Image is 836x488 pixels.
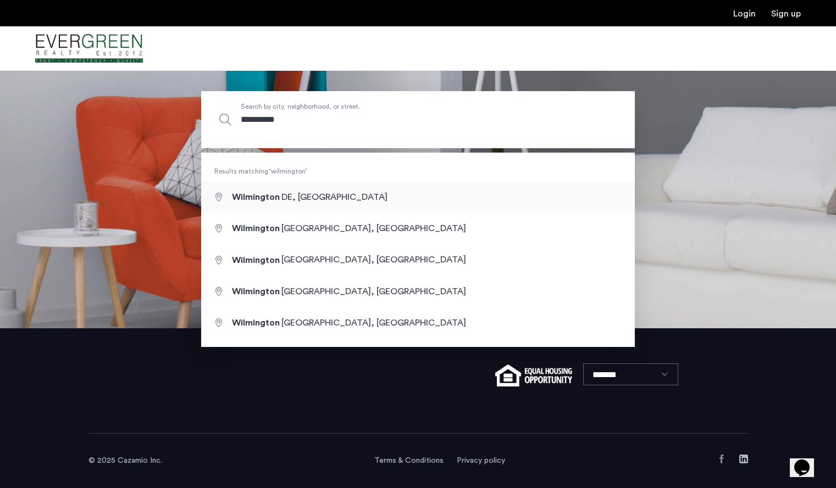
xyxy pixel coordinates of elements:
span: Wilmington [232,256,280,265]
img: logo [35,28,143,69]
span: Wilmington [232,193,280,201]
a: Registration [771,9,801,18]
a: Cazamio Logo [35,28,143,69]
input: Apartment Search [201,91,635,148]
span: Wilmington [232,318,280,327]
iframe: chat widget [790,444,825,477]
a: LinkedIn [739,455,748,463]
a: Login [733,9,756,18]
select: Language select [583,363,678,385]
span: [GEOGRAPHIC_DATA], [GEOGRAPHIC_DATA] [281,318,466,327]
a: Facebook [717,455,726,463]
span: [GEOGRAPHIC_DATA], [GEOGRAPHIC_DATA] [281,224,466,233]
span: Search by city, neighborhood, or street. [241,100,544,111]
span: DE, [GEOGRAPHIC_DATA] [281,193,387,201]
span: Wilmington [232,287,280,296]
q: wilmington [268,168,308,175]
span: Results matching [201,166,635,177]
span: © 2025 Cazamio Inc. [88,457,162,464]
span: [GEOGRAPHIC_DATA], [GEOGRAPHIC_DATA] [281,256,466,265]
a: Terms and conditions [374,455,444,466]
a: Privacy policy [457,455,505,466]
img: equal-housing.png [495,364,572,386]
span: [GEOGRAPHIC_DATA], [GEOGRAPHIC_DATA] [281,287,466,296]
span: Wilmington [232,224,280,233]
